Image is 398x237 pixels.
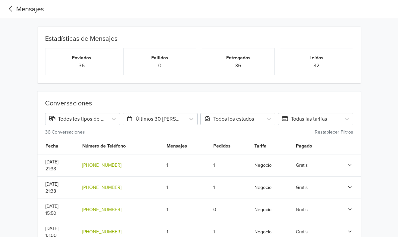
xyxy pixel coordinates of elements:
th: Mensajes [163,139,209,154]
th: Pagado [292,139,332,154]
p: 0 [129,62,191,70]
span: Gratis [296,162,308,168]
a: [PHONE_NUMBER] [82,229,121,235]
td: 1 [163,199,209,221]
p: 36 [207,62,269,70]
a: Mensajes [5,4,44,14]
span: Todos los estados [204,116,254,122]
p: 36 [51,62,112,70]
td: 1 [209,154,251,177]
th: Tarifa [250,139,292,154]
th: Fecha [37,139,78,154]
span: Gratis [296,185,308,190]
small: Entregados [226,55,250,61]
a: [PHONE_NUMBER] [82,207,121,212]
span: Últimos 30 [PERSON_NAME] [126,116,202,122]
td: 1 [209,176,251,199]
span: Negocio [254,185,272,190]
small: Enviados [72,55,91,61]
span: [DATE] 15:50 [45,204,58,216]
small: Restablecer Filtros [315,129,353,135]
p: 32 [286,62,347,70]
span: Negocio [254,162,272,168]
a: [PHONE_NUMBER] [82,162,121,168]
span: Negocio [254,229,272,235]
div: Estadísticas de Mensajes [42,27,356,45]
td: 0 [209,199,251,221]
span: Gratis [296,229,308,235]
span: Todas las tarifas [282,116,327,122]
span: [DATE] 21:38 [45,181,58,194]
div: Conversaciones [45,99,353,110]
small: Fallidos [151,55,168,61]
span: [DATE] 21:38 [45,159,58,172]
td: 1 [163,154,209,177]
small: Leídos [309,55,323,61]
th: Número de Teléfono [78,139,163,154]
a: [PHONE_NUMBER] [82,185,121,190]
span: Gratis [296,207,308,212]
span: Todos los tipos de mensajes [49,116,123,122]
small: 36 Conversaciones [45,129,85,135]
th: Pedidos [209,139,251,154]
td: 1 [163,176,209,199]
span: Negocio [254,207,272,212]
